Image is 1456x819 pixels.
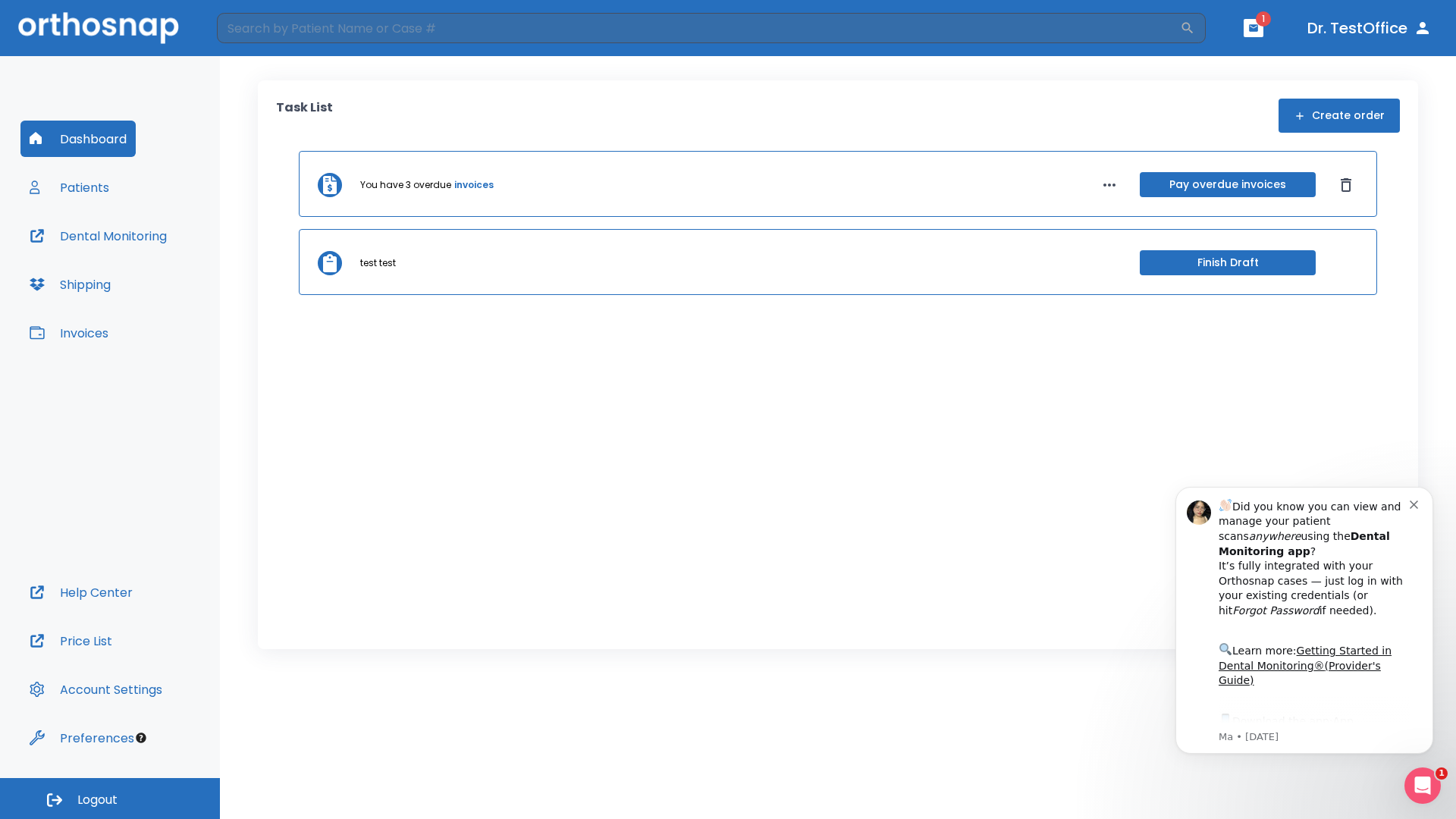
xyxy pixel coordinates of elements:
[1279,99,1400,133] button: Create order
[134,731,148,745] div: Tooltip anchor
[1256,11,1271,27] span: 1
[1301,14,1438,42] button: Dr. TestOffice
[217,13,1180,43] input: Search by Patient Name or Case #
[1404,767,1441,804] iframe: Intercom live chat
[20,121,136,157] button: Dashboard
[20,623,121,659] button: Price List
[1334,173,1358,197] button: Dismiss
[1140,250,1316,275] button: Finish Draft
[20,169,118,206] button: Patients
[454,178,494,192] a: invoices
[20,671,171,708] button: Account Settings
[20,574,142,610] button: Help Center
[1153,464,1456,778] iframe: Intercom notifications message
[20,720,143,756] button: Preferences
[1140,172,1316,197] button: Pay overdue invoices
[360,256,396,270] p: test test
[276,99,333,133] p: Task List
[77,792,118,808] span: Logout
[20,218,176,254] button: Dental Monitoring
[20,315,118,351] button: Invoices
[1436,767,1448,780] span: 1
[360,178,451,192] p: You have 3 overdue
[18,12,179,43] img: Orthosnap
[20,266,120,303] button: Shipping
[257,33,269,45] button: Dismiss notification
[66,266,257,280] p: Message from Ma, sent 1w ago
[66,251,201,278] a: App Store
[66,247,257,325] div: Download the app: | ​ Let us know if you need help getting started!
